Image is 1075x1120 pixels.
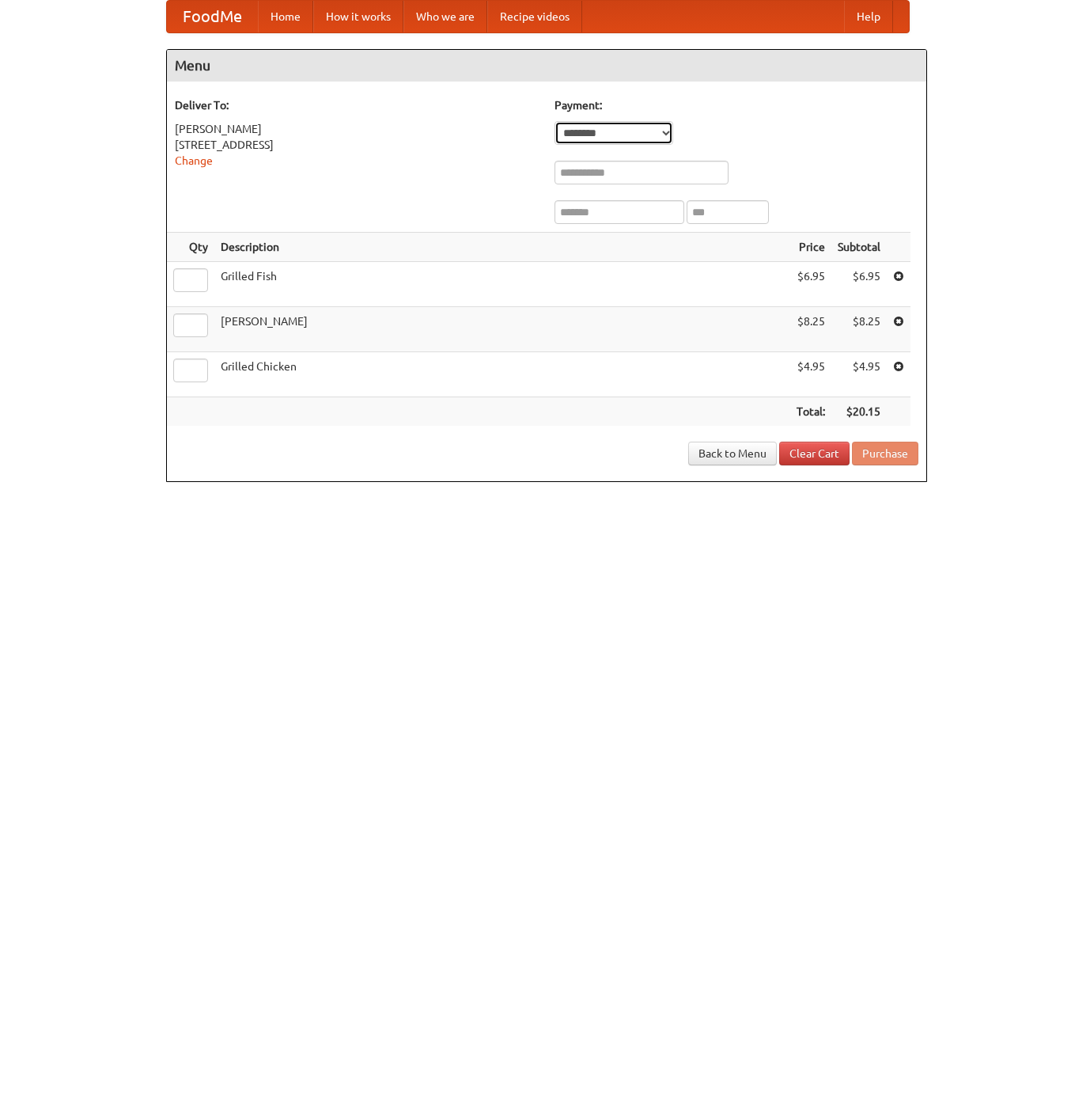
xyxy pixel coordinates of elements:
a: Clear Cart [779,442,850,465]
a: Help [844,1,893,32]
div: [PERSON_NAME] [175,121,539,137]
a: Back to Menu [688,442,777,465]
td: $8.25 [790,307,831,352]
th: Price [790,233,831,262]
td: Grilled Fish [214,262,790,307]
td: [PERSON_NAME] [214,307,790,352]
td: $4.95 [831,352,887,397]
a: Recipe videos [487,1,582,32]
td: $8.25 [831,307,887,352]
a: Home [258,1,313,32]
div: [STREET_ADDRESS] [175,137,539,153]
td: $6.95 [790,262,831,307]
h5: Payment: [555,97,918,113]
h4: Menu [167,50,926,82]
th: $20.15 [831,397,887,427]
button: Purchase [852,442,918,465]
a: FoodMe [167,1,258,32]
th: Subtotal [831,233,887,262]
th: Description [214,233,790,262]
td: $4.95 [790,352,831,397]
td: $6.95 [831,262,887,307]
th: Total: [790,397,831,427]
th: Qty [167,233,214,262]
a: Change [175,154,213,167]
a: Who we are [403,1,487,32]
a: How it works [313,1,403,32]
h5: Deliver To: [175,97,539,113]
td: Grilled Chicken [214,352,790,397]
